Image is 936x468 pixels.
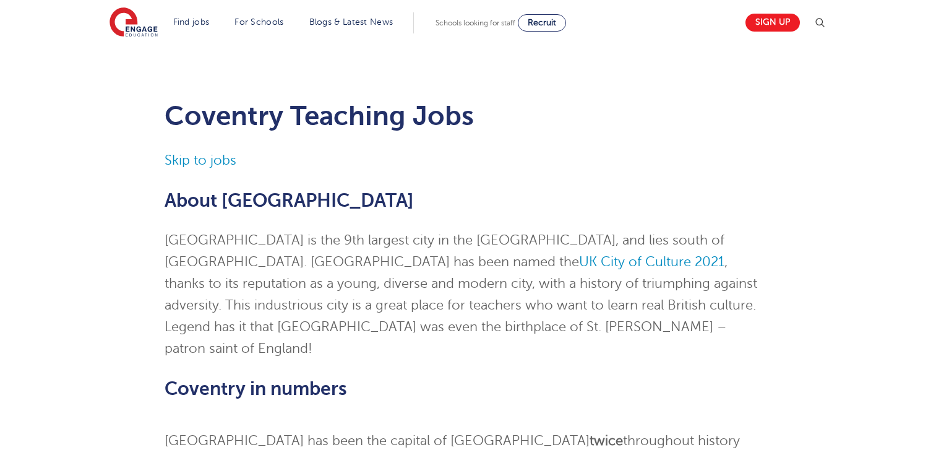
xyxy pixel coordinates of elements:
a: UK City of Culture 2021 [579,254,724,269]
a: Find jobs [173,17,210,27]
strong: twice [590,433,623,448]
h1: Coventry Teaching Jobs [165,100,771,131]
a: Blogs & Latest News [309,17,393,27]
a: Recruit [518,14,566,32]
p: [GEOGRAPHIC_DATA] is the 9th largest city in the [GEOGRAPHIC_DATA], and lies south of [GEOGRAPHIC... [165,230,771,360]
span: Recruit [528,18,556,27]
a: Skip to jobs [165,153,236,168]
span: Schools looking for staff [436,19,515,27]
a: Sign up [745,14,800,32]
h2: Coventry in numbers [165,378,771,399]
li: [GEOGRAPHIC_DATA] has been the capital of [GEOGRAPHIC_DATA] throughout history [165,430,771,452]
img: Engage Education [109,7,158,38]
h2: About [GEOGRAPHIC_DATA] [165,190,771,211]
a: For Schools [234,17,283,27]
